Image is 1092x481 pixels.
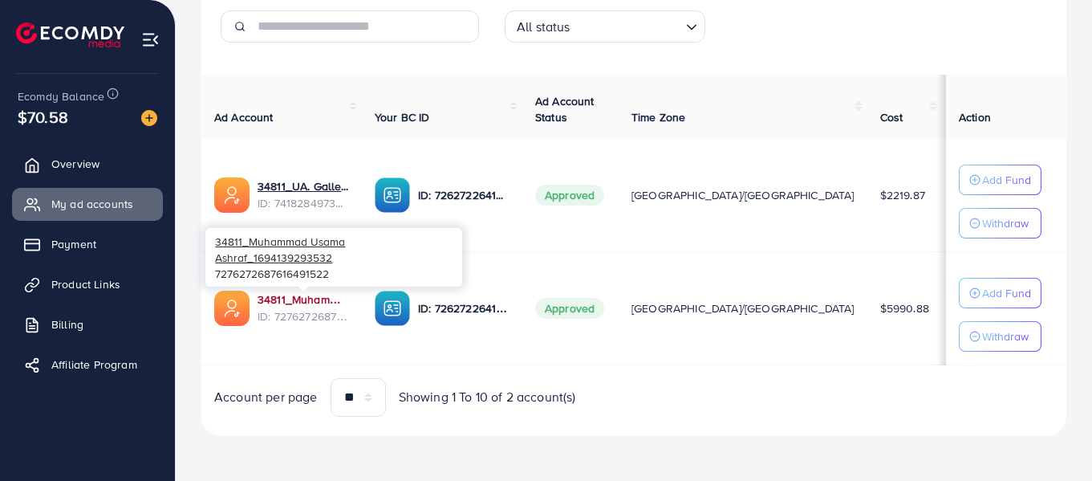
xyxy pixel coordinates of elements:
p: Add Fund [982,170,1031,190]
input: Search for option [575,12,680,39]
span: ID: 7276272687616491522 [258,308,349,324]
span: 34811_Muhammad Usama Ashraf_1694139293532 [215,234,345,265]
img: ic-ads-acc.e4c84228.svg [214,177,250,213]
img: logo [16,22,124,47]
button: Add Fund [959,165,1041,195]
span: Ecomdy Balance [18,88,104,104]
span: [GEOGRAPHIC_DATA]/[GEOGRAPHIC_DATA] [631,300,855,316]
div: 7276272687616491522 [205,228,462,286]
span: Product Links [51,276,120,292]
a: My ad accounts [12,188,163,220]
a: Billing [12,308,163,340]
a: 34811_UA. Gallery_1727204080777 [258,178,349,194]
img: ic-ba-acc.ded83a64.svg [375,291,410,326]
span: Cost [880,109,903,125]
span: Affiliate Program [51,357,137,373]
span: Time Zone [631,109,685,125]
span: My ad accounts [51,196,133,212]
div: Search for option [505,10,705,43]
p: Add Fund [982,283,1031,303]
div: <span class='underline'>34811_UA. Gallery_1727204080777</span></br>7418284973939245073 [258,178,349,211]
a: Payment [12,228,163,260]
span: Billing [51,316,83,332]
span: $5990.88 [880,300,929,316]
span: Your BC ID [375,109,430,125]
a: Product Links [12,268,163,300]
a: Affiliate Program [12,349,163,381]
img: ic-ba-acc.ded83a64.svg [375,177,410,213]
p: Withdraw [982,327,1029,346]
span: Account per page [214,388,318,406]
span: Overview [51,156,99,172]
span: Ad Account [214,109,274,125]
a: Overview [12,148,163,180]
button: Withdraw [959,321,1041,352]
p: Withdraw [982,214,1029,233]
span: [GEOGRAPHIC_DATA]/[GEOGRAPHIC_DATA] [631,187,855,203]
p: ID: 7262722641096867841 [418,185,509,205]
img: ic-ads-acc.e4c84228.svg [214,291,250,326]
span: Ad Account Status [535,93,595,125]
span: Approved [535,185,604,206]
span: Payment [51,236,96,252]
img: menu [141,31,160,49]
span: ID: 7418284973939245073 [258,195,349,211]
span: $70.58 [18,105,68,128]
span: Action [959,109,991,125]
span: All status [514,15,574,39]
img: image [141,110,157,126]
button: Add Fund [959,278,1041,308]
a: 34811_Muhammad Usama Ashraf_1694139293532 [258,291,349,308]
p: ID: 7262722641096867841 [418,299,509,318]
span: $2219.87 [880,187,925,203]
span: Approved [535,298,604,319]
iframe: Chat [1024,409,1080,469]
button: Withdraw [959,208,1041,238]
span: Showing 1 To 10 of 2 account(s) [399,388,576,406]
